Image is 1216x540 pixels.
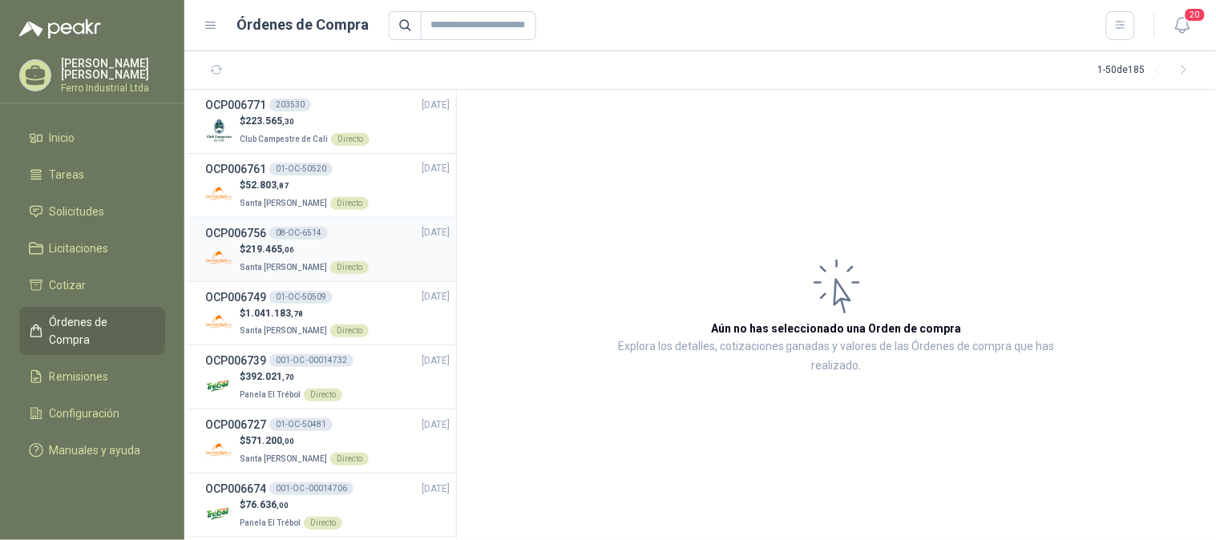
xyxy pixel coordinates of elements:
span: [DATE] [422,353,450,369]
span: 76.636 [245,499,289,510]
a: Licitaciones [19,233,165,264]
h3: OCP006727 [205,416,266,433]
a: OCP00675608-OC-6514[DATE] Company Logo$219.465,06Santa [PERSON_NAME]Directo [205,224,450,275]
p: $ [240,306,369,321]
a: Tareas [19,159,165,190]
span: ,06 [282,245,294,254]
h3: Aún no has seleccionado una Orden de compra [712,320,962,337]
span: Inicio [50,129,75,147]
a: Manuales y ayuda [19,435,165,465]
p: Ferro Industrial Ltda [61,83,165,93]
span: ,87 [277,181,289,190]
span: Cotizar [50,276,87,294]
p: [PERSON_NAME] [PERSON_NAME] [61,58,165,80]
div: Directo [304,517,342,530]
div: Directo [330,453,369,465]
button: 20 [1168,11,1197,40]
div: Directo [330,324,369,337]
span: [DATE] [422,161,450,176]
div: Directo [331,133,370,146]
span: ,00 [282,437,294,445]
span: [DATE] [422,225,450,240]
span: Santa [PERSON_NAME] [240,199,327,208]
span: [DATE] [422,98,450,113]
a: OCP006771203530[DATE] Company Logo$223.565,30Club Campestre de CaliDirecto [205,96,450,147]
div: 1 - 50 de 185 [1098,58,1197,83]
a: Remisiones [19,361,165,392]
span: 1.041.183 [245,308,303,319]
img: Company Logo [205,116,233,144]
div: Directo [330,261,369,274]
p: $ [240,369,342,385]
p: $ [240,114,370,129]
div: 203530 [269,99,311,111]
p: $ [240,242,369,257]
span: Panela El Trébol [240,518,301,527]
h1: Órdenes de Compra [237,14,370,36]
img: Company Logo [205,372,233,400]
h3: OCP006756 [205,224,266,242]
h3: OCP006674 [205,480,266,498]
span: ,30 [282,117,294,126]
img: Company Logo [205,436,233,464]
span: [DATE] [422,482,450,497]
img: Company Logo [205,500,233,528]
span: 223.565 [245,115,294,127]
img: Logo peakr [19,19,101,38]
div: Directo [330,197,369,210]
a: Configuración [19,398,165,429]
span: Manuales y ayuda [50,441,141,459]
h3: OCP006739 [205,352,266,369]
span: Órdenes de Compra [50,313,150,349]
div: 001-OC -00014706 [269,482,353,495]
img: Company Logo [205,308,233,336]
span: Licitaciones [50,240,109,257]
span: 392.021 [245,371,294,382]
div: 01-OC-50520 [269,163,333,175]
img: Company Logo [205,244,233,272]
span: ,70 [282,373,294,381]
div: 08-OC-6514 [269,227,328,240]
h3: OCP006761 [205,160,266,178]
span: Santa [PERSON_NAME] [240,326,327,335]
h3: OCP006771 [205,96,266,114]
span: ,78 [291,309,303,318]
p: Explora los detalles, cotizaciones ganadas y valores de las Órdenes de compra que has realizado. [617,337,1056,376]
div: 01-OC-50509 [269,291,333,304]
span: [DATE] [422,417,450,433]
p: $ [240,498,342,513]
a: OCP006739001-OC -00014732[DATE] Company Logo$392.021,70Panela El TrébolDirecto [205,352,450,402]
span: Club Campestre de Cali [240,135,328,143]
a: OCP00676101-OC-50520[DATE] Company Logo$52.803,87Santa [PERSON_NAME]Directo [205,160,450,211]
span: 52.803 [245,179,289,191]
a: Inicio [19,123,165,153]
span: Santa [PERSON_NAME] [240,454,327,463]
span: Remisiones [50,368,109,385]
div: 01-OC-50481 [269,418,333,431]
a: Cotizar [19,270,165,300]
a: OCP00672701-OC-50481[DATE] Company Logo$571.200,00Santa [PERSON_NAME]Directo [205,416,450,466]
img: Company Logo [205,180,233,208]
h3: OCP006749 [205,288,266,306]
span: [DATE] [422,289,450,304]
a: OCP006674001-OC -00014706[DATE] Company Logo$76.636,00Panela El TrébolDirecto [205,480,450,530]
span: ,00 [277,501,289,510]
span: Solicitudes [50,203,105,220]
a: Solicitudes [19,196,165,227]
span: Configuración [50,405,120,422]
span: Panela El Trébol [240,390,301,399]
span: Santa [PERSON_NAME] [240,263,327,272]
div: Directo [304,389,342,401]
span: 219.465 [245,244,294,255]
a: OCP00674901-OC-50509[DATE] Company Logo$1.041.183,78Santa [PERSON_NAME]Directo [205,288,450,339]
span: 571.200 [245,435,294,446]
span: Tareas [50,166,85,183]
a: Órdenes de Compra [19,307,165,355]
p: $ [240,433,369,449]
p: $ [240,178,369,193]
div: 001-OC -00014732 [269,354,353,367]
span: 20 [1184,7,1206,22]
